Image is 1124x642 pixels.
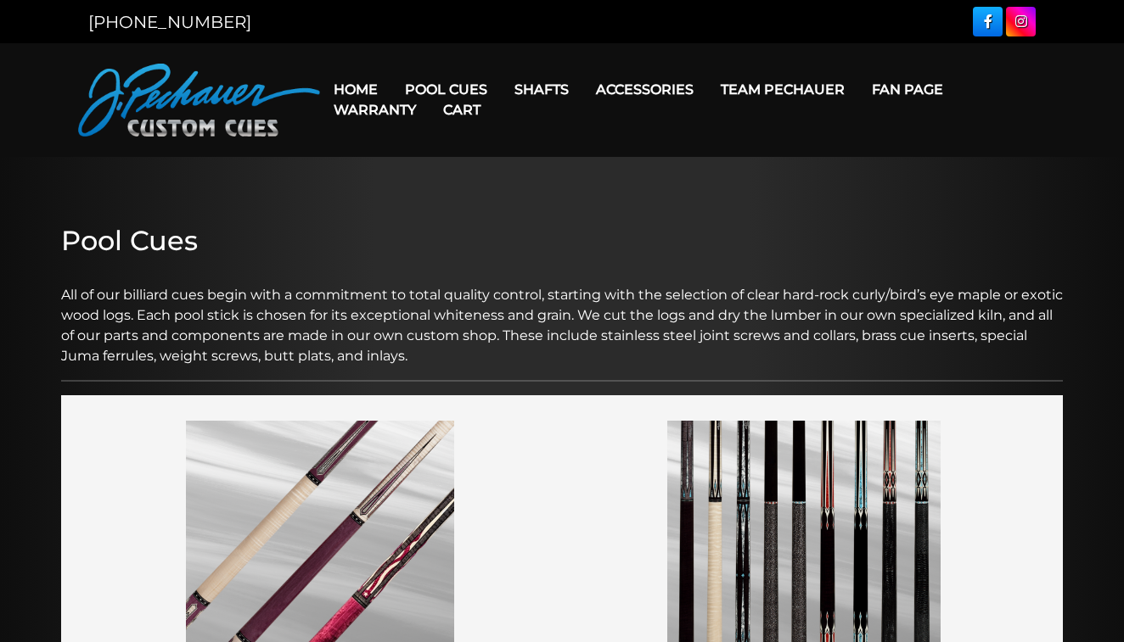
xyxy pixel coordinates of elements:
[430,88,494,131] a: Cart
[582,68,707,111] a: Accessories
[320,68,391,111] a: Home
[707,68,858,111] a: Team Pechauer
[858,68,957,111] a: Fan Page
[88,12,251,32] a: [PHONE_NUMBER]
[501,68,582,111] a: Shafts
[391,68,501,111] a: Pool Cues
[320,88,430,131] a: Warranty
[61,225,1063,257] h2: Pool Cues
[61,265,1063,366] p: All of our billiard cues begin with a commitment to total quality control, starting with the sele...
[78,64,320,137] img: Pechauer Custom Cues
